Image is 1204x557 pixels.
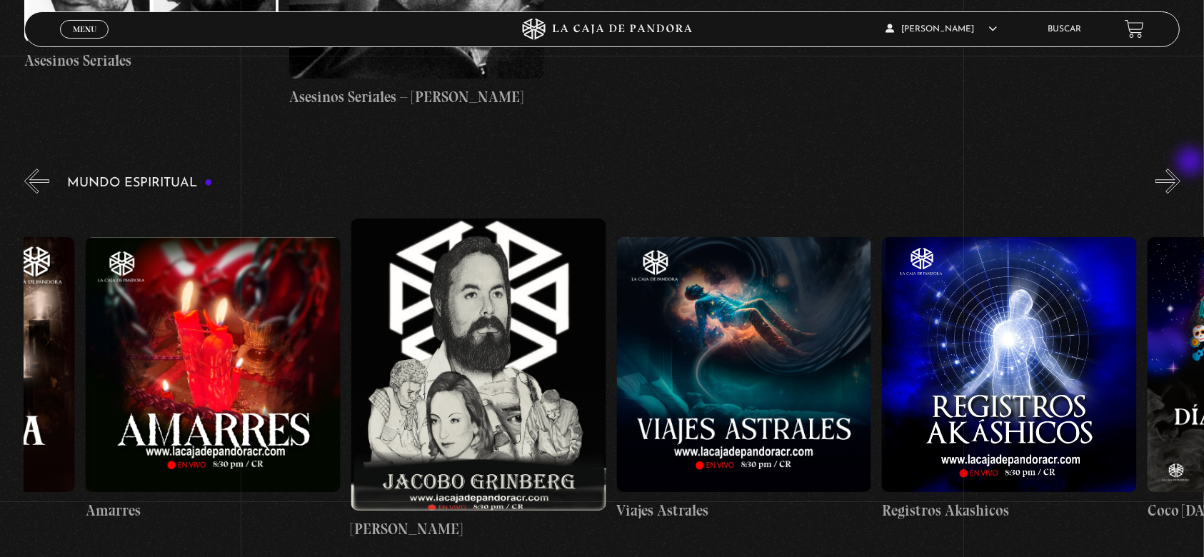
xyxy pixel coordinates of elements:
[73,25,96,34] span: Menu
[68,36,101,46] span: Cerrar
[882,204,1137,554] a: Registros Akashicos
[617,204,872,554] a: Viajes Astrales
[24,49,279,72] h4: Asesinos Seriales
[351,518,606,541] h4: [PERSON_NAME]
[1125,19,1144,39] a: View your shopping cart
[1155,169,1180,194] button: Next
[86,499,341,522] h4: Amarres
[289,86,544,109] h4: Asesinos Seriales – [PERSON_NAME]
[617,499,872,522] h4: Viajes Astrales
[351,204,606,554] a: [PERSON_NAME]
[86,204,341,554] a: Amarres
[882,499,1137,522] h4: Registros Akashicos
[886,25,997,34] span: [PERSON_NAME]
[24,169,49,194] button: Previous
[1048,25,1082,34] a: Buscar
[67,176,213,190] h3: Mundo Espiritual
